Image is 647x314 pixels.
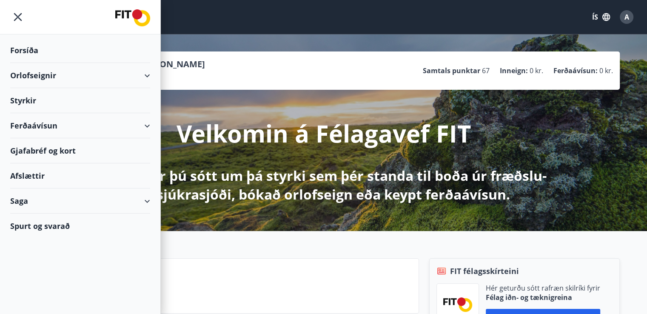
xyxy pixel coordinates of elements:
[423,66,480,75] p: Samtals punktar
[450,265,519,277] span: FIT félagsskírteini
[10,138,150,163] div: Gjafabréf og kort
[486,283,600,293] p: Hér geturðu sótt rafræn skilríki fyrir
[10,214,150,238] div: Spurt og svarað
[443,297,472,311] img: FPQVkF9lTnNbbaRSFyT17YYeljoOGk5m51IhT0bO.png
[177,117,471,149] p: Velkomin á Félagavef FIT
[10,113,150,138] div: Ferðaávísun
[616,7,637,27] button: A
[587,9,615,25] button: ÍS
[10,188,150,214] div: Saga
[10,9,26,25] button: menu
[10,63,150,88] div: Orlofseignir
[10,38,150,63] div: Forsíða
[553,66,598,75] p: Ferðaávísun :
[115,9,150,26] img: union_logo
[482,66,490,75] span: 67
[486,293,600,302] p: Félag iðn- og tæknigreina
[10,163,150,188] div: Afslættir
[10,88,150,113] div: Styrkir
[624,12,629,22] span: A
[599,66,613,75] span: 0 kr.
[500,66,528,75] p: Inneign :
[530,66,543,75] span: 0 kr.
[99,166,548,204] p: Hér getur þú sótt um þá styrki sem þér standa til boða úr fræðslu- og sjúkrasjóði, bókað orlofsei...
[90,280,412,294] p: Næstu helgi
